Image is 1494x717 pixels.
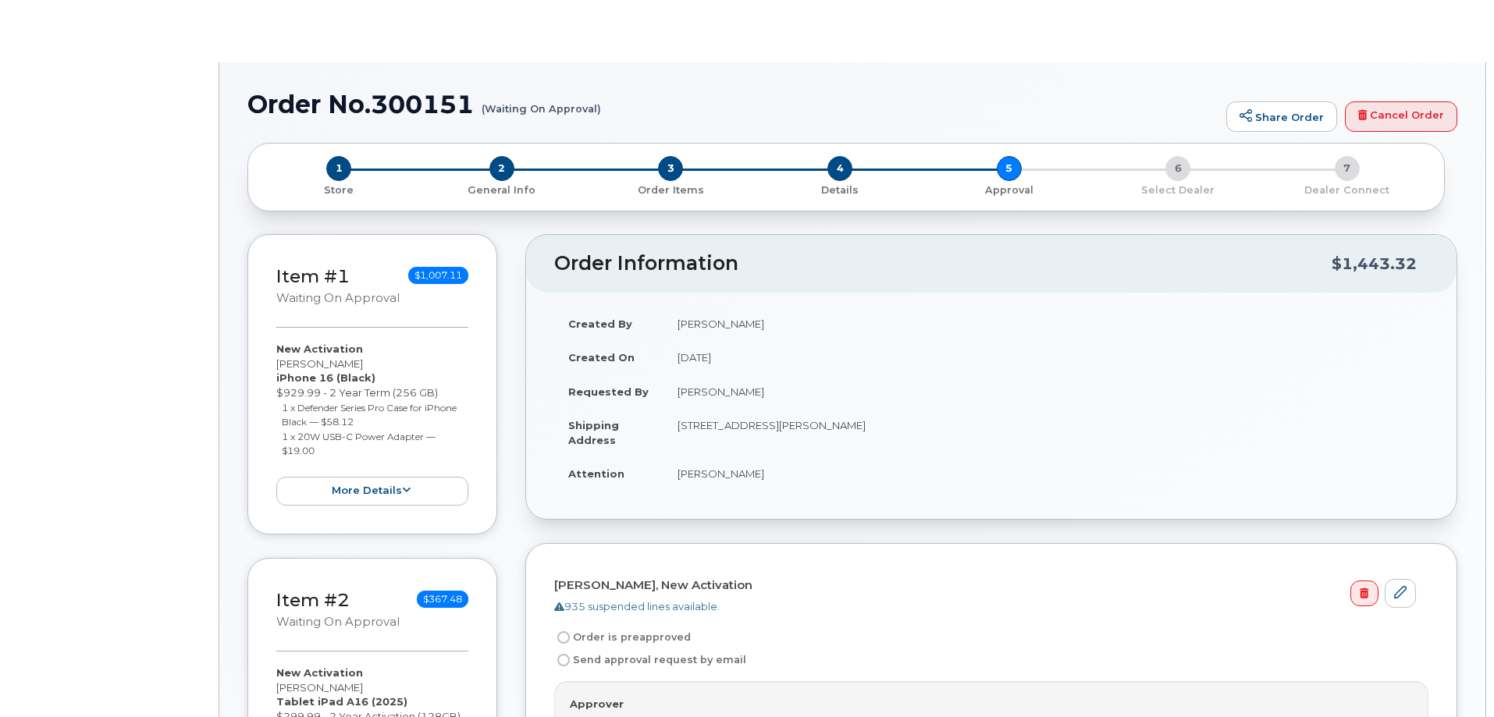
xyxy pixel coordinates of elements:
span: $367.48 [417,591,468,608]
input: Order is preapproved [557,631,570,644]
span: 4 [827,156,852,181]
span: 3 [658,156,683,181]
strong: Created On [568,351,635,364]
label: Send approval request by email [554,651,746,669]
a: 1 Store [261,181,418,197]
label: Order is preapproved [554,628,691,647]
h2: Order Information [554,253,1332,275]
div: 935 suspended lines available. [554,599,1416,614]
span: $1,007.11 [408,267,468,284]
strong: Requested By [568,385,649,398]
strong: Shipping Address [568,419,619,446]
p: Store [267,183,411,197]
a: 2 General Info [418,181,587,197]
small: (Waiting On Approval) [482,91,601,115]
div: $1,443.32 [1332,249,1417,279]
span: 2 [489,156,514,181]
p: Order Items [592,183,749,197]
small: 1 x Defender Series Pro Case for iPhone Black — $58.12 [282,402,457,428]
td: [PERSON_NAME] [663,374,1428,409]
a: Share Order [1226,101,1337,133]
h1: Order No.300151 [247,91,1218,118]
small: Waiting On Approval [276,615,400,629]
td: [PERSON_NAME] [663,456,1428,491]
div: [PERSON_NAME] $929.99 - 2 Year Term (256 GB) [276,342,468,505]
strong: Created By [568,318,632,330]
button: more details [276,477,468,506]
span: 1 [326,156,351,181]
label: Approver [570,697,624,712]
td: [STREET_ADDRESS][PERSON_NAME] [663,408,1428,456]
a: Item #2 [276,589,350,611]
a: Item #1 [276,265,350,287]
small: Waiting On Approval [276,291,400,305]
td: [PERSON_NAME] [663,307,1428,341]
small: 1 x 20W USB-C Power Adapter — $19.00 [282,431,436,457]
strong: iPhone 16 (Black) [276,371,375,384]
a: 4 Details [756,181,925,197]
strong: New Activation [276,666,363,679]
input: Send approval request by email [557,654,570,666]
strong: Tablet iPad A16 (2025) [276,695,407,708]
strong: Attention [568,467,624,480]
a: Cancel Order [1345,101,1457,133]
strong: New Activation [276,343,363,355]
a: 3 Order Items [586,181,756,197]
td: [DATE] [663,340,1428,374]
h4: [PERSON_NAME], New Activation [554,579,1416,592]
p: General Info [424,183,581,197]
p: Details [762,183,919,197]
